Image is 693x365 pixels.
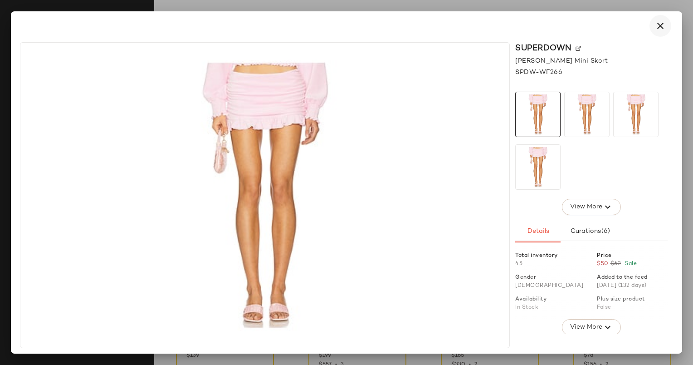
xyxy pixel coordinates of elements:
[565,92,609,137] img: SPDW-WF266_V1.jpg
[515,68,562,77] span: SPDW-WF266
[562,199,621,215] button: View More
[570,322,602,333] span: View More
[570,228,610,235] span: Curations
[516,145,560,189] img: SPDW-WF266_V1.jpg
[527,228,549,235] span: Details
[576,46,581,51] img: svg%3e
[515,56,608,66] span: [PERSON_NAME] Mini Skort
[26,48,504,342] img: SPDW-WF266_V1.jpg
[570,202,602,212] span: View More
[516,92,560,137] img: SPDW-WF266_V1.jpg
[601,228,610,235] span: (6)
[515,42,572,54] span: superdown
[614,92,658,137] img: SPDW-WF266_V1.jpg
[562,319,621,335] button: View More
